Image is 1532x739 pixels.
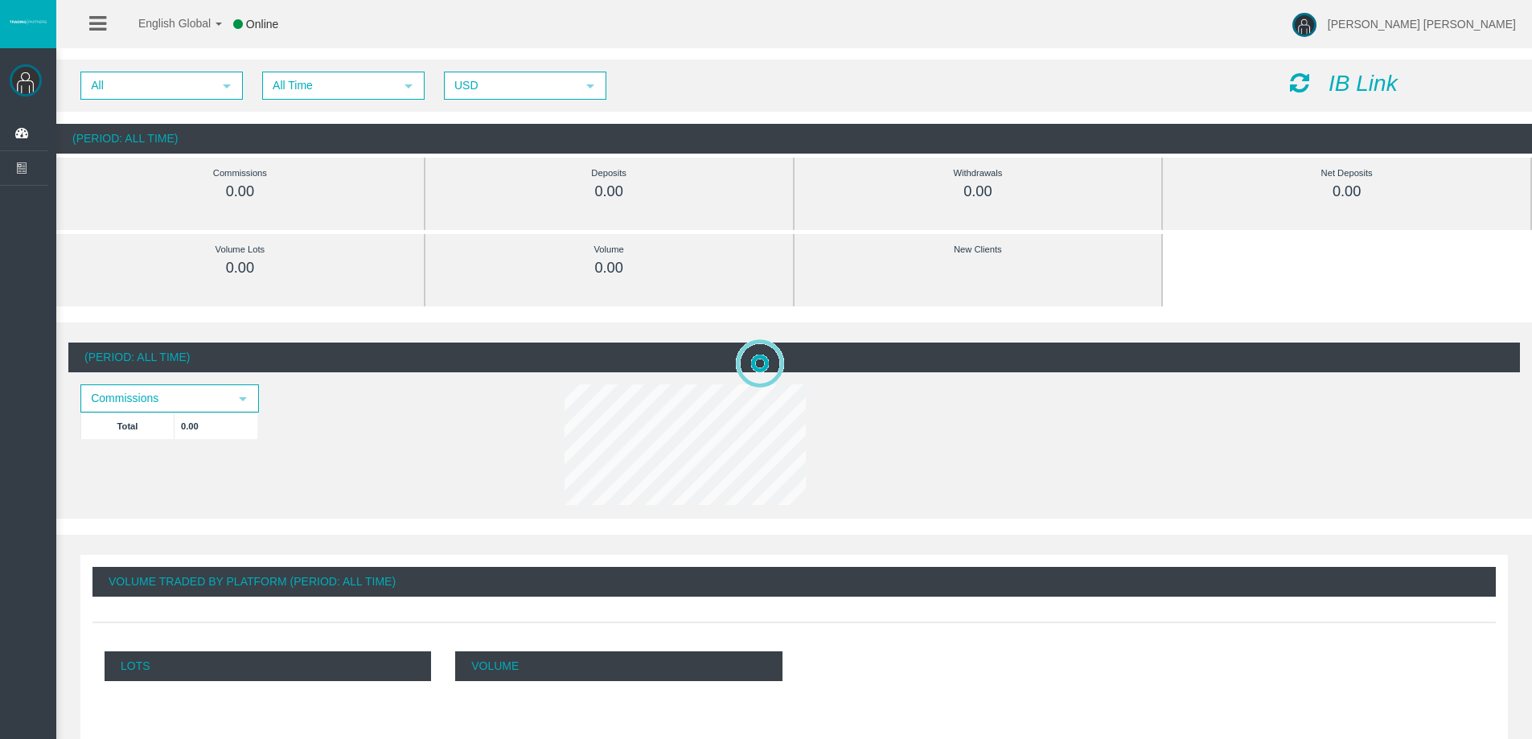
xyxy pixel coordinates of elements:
[462,183,757,201] div: 0.00
[446,73,576,98] span: USD
[831,183,1126,201] div: 0.00
[92,567,1496,597] div: Volume Traded By Platform (Period: All Time)
[1292,13,1316,37] img: user-image
[1199,164,1494,183] div: Net Deposits
[92,183,388,201] div: 0.00
[831,164,1126,183] div: Withdrawals
[246,18,278,31] span: Online
[264,73,394,98] span: All Time
[105,651,431,681] p: Lots
[462,259,757,277] div: 0.00
[831,240,1126,259] div: New Clients
[82,386,228,411] span: Commissions
[56,124,1532,154] div: (Period: All Time)
[81,413,175,439] td: Total
[462,240,757,259] div: Volume
[92,259,388,277] div: 0.00
[402,80,415,92] span: select
[1290,72,1309,94] i: Reload Dashboard
[220,80,233,92] span: select
[82,73,212,98] span: All
[1329,71,1398,96] i: IB Link
[1328,18,1516,31] span: [PERSON_NAME] [PERSON_NAME]
[236,392,249,405] span: select
[455,651,782,681] p: Volume
[92,240,388,259] div: Volume Lots
[584,80,597,92] span: select
[175,413,258,439] td: 0.00
[8,18,48,25] img: logo.svg
[92,164,388,183] div: Commissions
[1199,183,1494,201] div: 0.00
[117,17,211,30] span: English Global
[68,343,1520,372] div: (Period: All Time)
[462,164,757,183] div: Deposits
